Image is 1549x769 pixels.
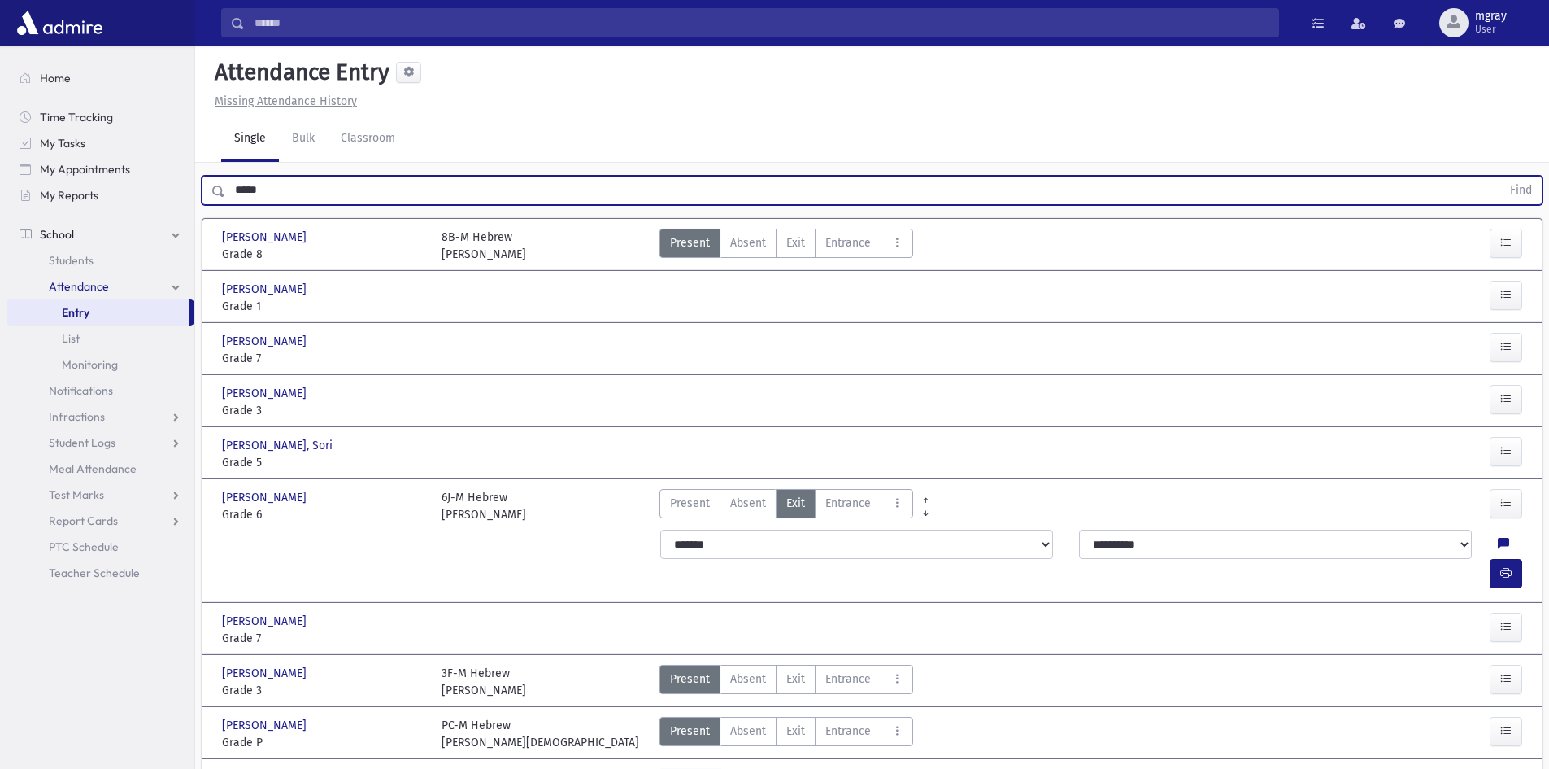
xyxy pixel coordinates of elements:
span: Present [670,234,710,251]
a: Report Cards [7,508,194,534]
div: AttTypes [659,489,913,523]
a: Time Tracking [7,104,194,130]
a: List [7,326,194,352]
span: Grade 1 [222,298,425,315]
span: [PERSON_NAME] [222,385,310,402]
input: Search [245,8,1278,37]
span: Entrance [825,723,871,740]
span: [PERSON_NAME] [222,229,310,246]
span: Absent [730,495,766,512]
span: Infractions [49,409,105,424]
span: Entry [62,305,89,320]
span: Report Cards [49,513,118,528]
span: Grade 3 [222,682,425,699]
a: Attendance [7,273,194,299]
span: [PERSON_NAME] [222,281,310,298]
span: Absent [730,234,766,251]
span: Grade 5 [222,454,425,471]
span: Exit [786,723,805,740]
span: Grade 8 [222,246,425,263]
span: Absent [730,723,766,740]
span: Grade 7 [222,630,425,647]
span: Present [670,671,710,688]
span: Time Tracking [40,110,113,125]
span: Notifications [49,383,113,398]
a: Monitoring [7,352,194,378]
span: Teacher Schedule [49,566,140,580]
a: Bulk [279,116,328,162]
span: Student Logs [49,435,115,450]
a: My Appointments [7,156,194,182]
div: AttTypes [659,229,913,263]
a: Notifications [7,378,194,404]
a: School [7,221,194,247]
a: Students [7,247,194,273]
div: 6J-M Hebrew [PERSON_NAME] [442,489,526,523]
span: My Reports [40,188,98,203]
a: Entry [7,299,189,326]
a: Teacher Schedule [7,560,194,586]
span: Grade 7 [222,350,425,367]
div: 8B-M Hebrew [PERSON_NAME] [442,229,526,263]
span: Home [40,71,71,85]
span: School [40,227,74,242]
span: Test Marks [49,487,104,502]
u: Missing Attendance History [215,94,357,108]
span: [PERSON_NAME] [222,613,310,630]
a: Home [7,65,194,91]
span: My Appointments [40,162,130,177]
img: AdmirePro [13,7,107,39]
span: Entrance [825,495,871,512]
span: [PERSON_NAME], Sori [222,437,336,454]
button: Find [1500,177,1542,204]
a: PTC Schedule [7,534,194,560]
span: [PERSON_NAME] [222,333,310,350]
a: Test Marks [7,482,194,508]
span: My Tasks [40,136,85,151]
a: Meal Attendance [7,456,194,482]
span: Exit [786,671,805,688]
span: Absent [730,671,766,688]
a: Missing Attendance History [208,94,357,108]
h5: Attendance Entry [208,59,389,86]
span: Grade P [222,734,425,751]
span: Entrance [825,234,871,251]
div: PC-M Hebrew [PERSON_NAME][DEMOGRAPHIC_DATA] [442,717,639,751]
a: My Tasks [7,130,194,156]
a: Student Logs [7,430,194,456]
span: Grade 6 [222,506,425,523]
a: Classroom [328,116,408,162]
span: Exit [786,234,805,251]
span: Students [49,253,94,268]
div: AttTypes [659,665,913,699]
span: [PERSON_NAME] [222,665,310,682]
span: Entrance [825,671,871,688]
div: 3F-M Hebrew [PERSON_NAME] [442,665,526,699]
span: mgray [1475,10,1507,23]
span: Present [670,495,710,512]
a: My Reports [7,182,194,208]
a: Single [221,116,279,162]
span: Present [670,723,710,740]
span: List [62,331,80,346]
span: Meal Attendance [49,461,137,476]
span: PTC Schedule [49,540,119,554]
span: [PERSON_NAME] [222,717,310,734]
span: Grade 3 [222,402,425,419]
a: Infractions [7,404,194,430]
span: Exit [786,495,805,512]
span: [PERSON_NAME] [222,489,310,506]
div: AttTypes [659,717,913,751]
span: User [1475,23,1507,36]
span: Monitoring [62,357,118,372]
span: Attendance [49,279,109,294]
